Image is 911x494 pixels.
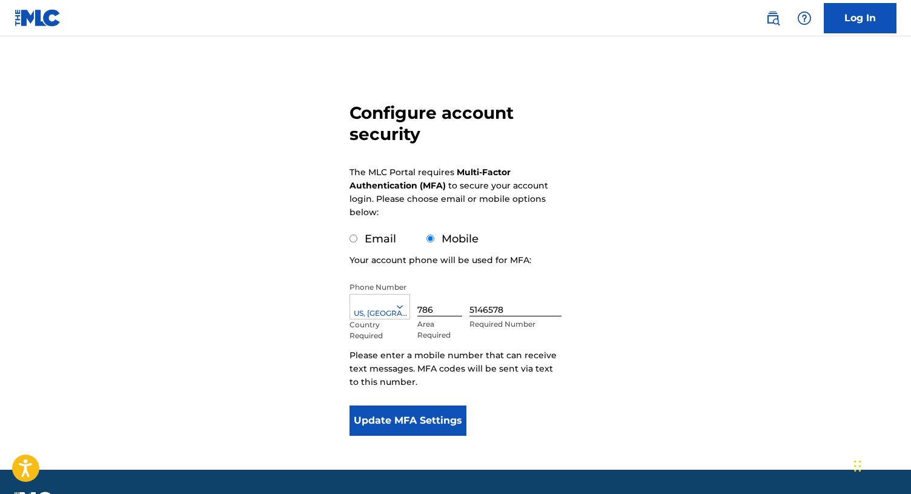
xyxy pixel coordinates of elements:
[417,319,462,341] p: Area Required
[469,319,562,330] p: Required Number
[349,102,562,145] h3: Configure account security
[349,406,466,436] button: Update MFA Settings
[349,165,548,219] p: The MLC Portal requires to secure your account login. Please choose email or mobile options below:
[349,253,531,267] p: Your account phone will be used for MFA:
[854,448,861,484] div: Drag
[15,9,61,27] img: MLC Logo
[766,11,780,25] img: search
[792,6,817,30] div: Help
[365,232,396,245] label: Email
[761,6,785,30] a: Public Search
[442,232,479,245] label: Mobile
[349,319,389,341] p: Country Required
[349,349,562,389] p: Please enter a mobile number that can receive text messages. MFA codes will be sent via text to t...
[797,11,812,25] img: help
[350,308,409,319] div: US, [GEOGRAPHIC_DATA] +1
[824,3,896,33] a: Log In
[850,436,911,494] iframe: Chat Widget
